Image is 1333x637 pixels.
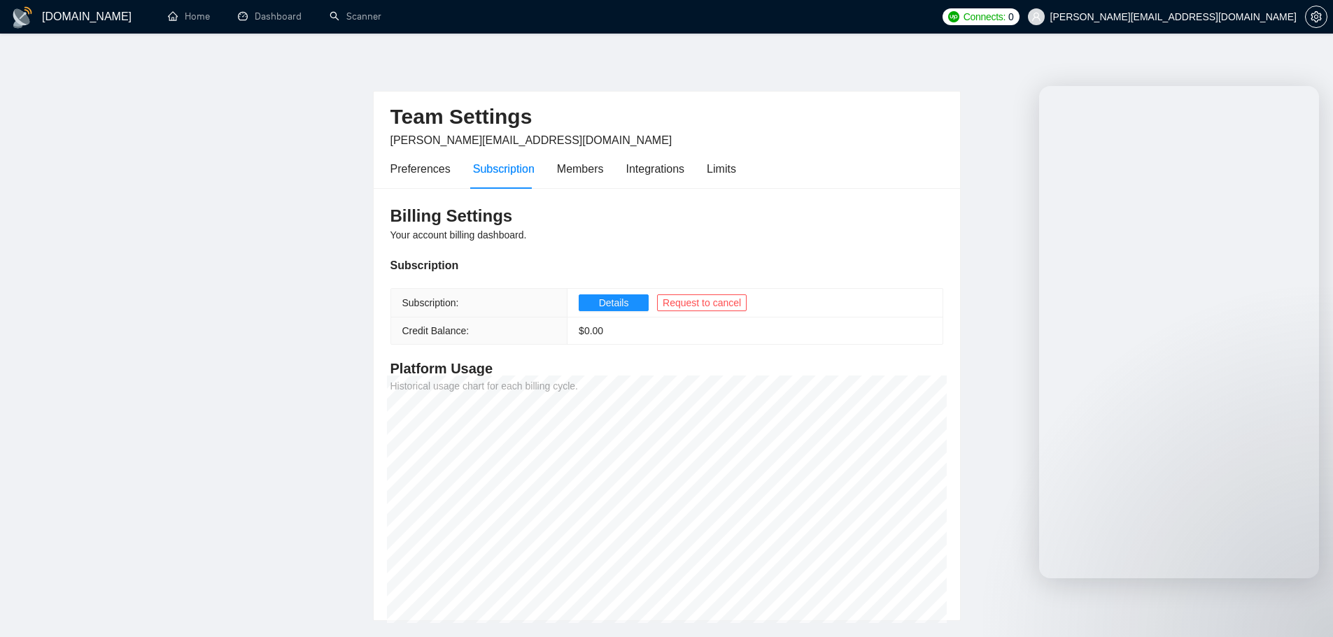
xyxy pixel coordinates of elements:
[1008,9,1014,24] span: 0
[948,11,959,22] img: upwork-logo.png
[626,160,685,178] div: Integrations
[11,6,34,29] img: logo
[390,257,943,274] div: Subscription
[579,294,649,311] button: Details
[1039,86,1319,578] iframe: Intercom live chat
[1031,12,1041,22] span: user
[390,134,672,146] span: [PERSON_NAME][EMAIL_ADDRESS][DOMAIN_NAME]
[1285,589,1319,623] iframe: Intercom live chat
[330,10,381,22] a: searchScanner
[390,160,451,178] div: Preferences
[390,229,527,241] span: Your account billing dashboard.
[402,297,459,308] span: Subscription:
[390,359,943,378] h4: Platform Usage
[238,10,302,22] a: dashboardDashboard
[1306,11,1327,22] span: setting
[402,325,470,336] span: Credit Balance:
[1305,6,1327,28] button: setting
[390,205,943,227] h3: Billing Settings
[599,295,629,310] span: Details
[663,295,741,310] span: Request to cancel
[168,10,210,22] a: homeHome
[707,160,736,178] div: Limits
[557,160,604,178] div: Members
[657,294,747,311] button: Request to cancel
[964,9,1006,24] span: Connects:
[390,103,943,131] h2: Team Settings
[473,160,535,178] div: Subscription
[579,325,603,336] span: $ 0.00
[1305,11,1327,22] a: setting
